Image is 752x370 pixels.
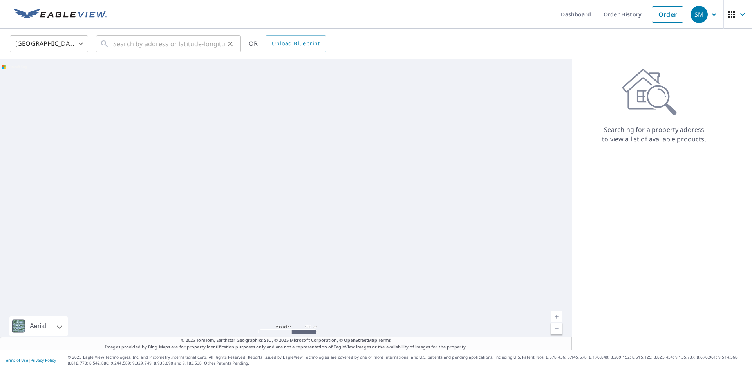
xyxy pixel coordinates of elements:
input: Search by address or latitude-longitude [113,33,225,55]
div: OR [249,35,326,52]
a: Terms [378,337,391,343]
span: © 2025 TomTom, Earthstar Geographics SIO, © 2025 Microsoft Corporation, © [181,337,391,344]
a: Current Level 5, Zoom Out [551,323,562,334]
div: Aerial [9,316,68,336]
a: Terms of Use [4,357,28,363]
a: Current Level 5, Zoom In [551,311,562,323]
a: Upload Blueprint [266,35,326,52]
p: © 2025 Eagle View Technologies, Inc. and Pictometry International Corp. All Rights Reserved. Repo... [68,354,748,366]
a: Order [652,6,683,23]
span: Upload Blueprint [272,39,320,49]
div: SM [691,6,708,23]
img: EV Logo [14,9,107,20]
p: | [4,358,56,363]
div: Aerial [27,316,49,336]
a: OpenStreetMap [344,337,377,343]
p: Searching for a property address to view a list of available products. [602,125,707,144]
div: [GEOGRAPHIC_DATA] [10,33,88,55]
button: Clear [225,38,236,49]
a: Privacy Policy [31,357,56,363]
